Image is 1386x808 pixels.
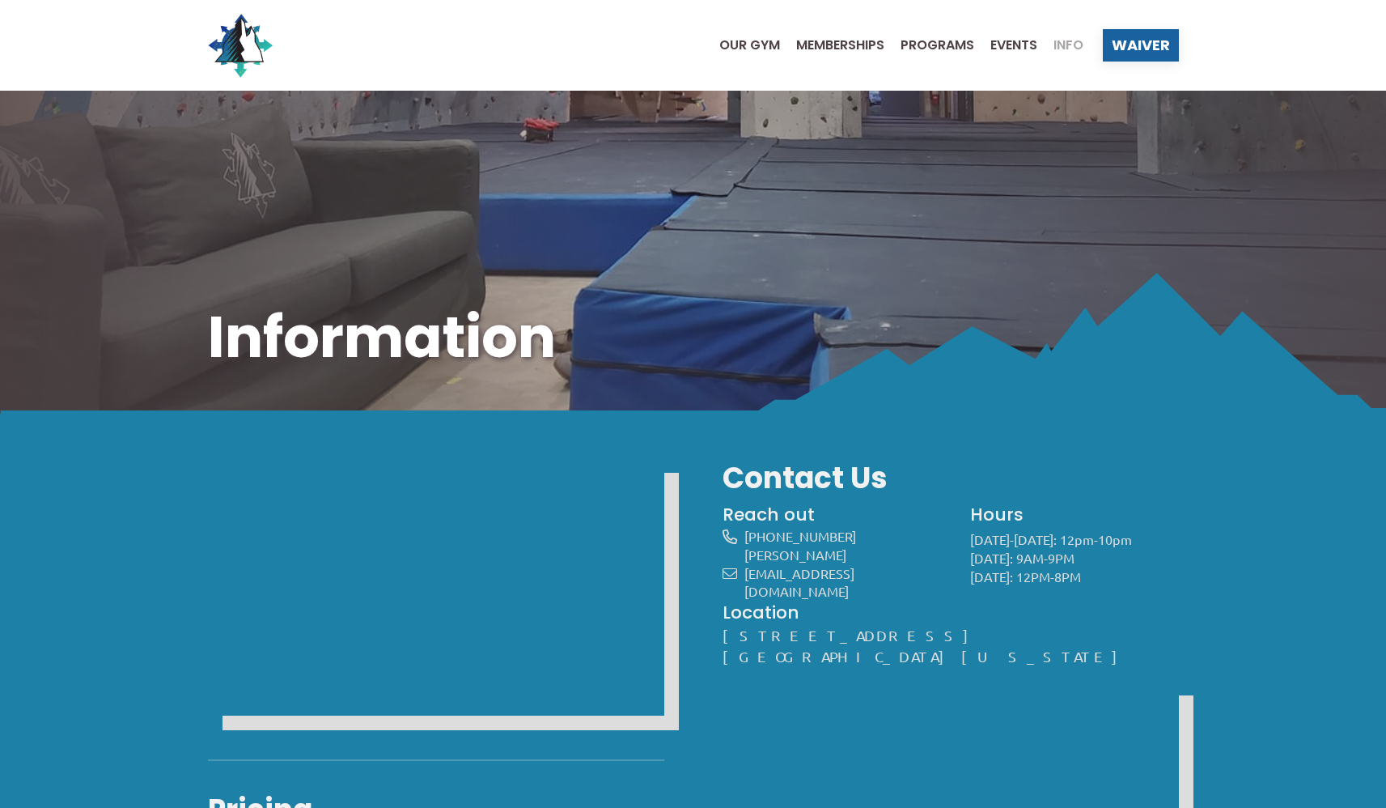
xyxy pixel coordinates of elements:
a: [PERSON_NAME][EMAIL_ADDRESS][DOMAIN_NAME] [744,546,854,599]
span: Events [990,39,1037,52]
img: North Wall Logo [208,13,273,78]
a: Events [974,39,1037,52]
h4: Hours [970,503,1179,527]
a: [PHONE_NUMBER] [744,528,856,544]
a: [STREET_ADDRESS][GEOGRAPHIC_DATA][US_STATE] [723,627,1134,664]
span: Our Gym [719,39,780,52]
h4: Reach out [723,503,943,527]
a: Waiver [1103,29,1179,62]
h4: Location [723,601,1179,625]
a: Programs [884,39,974,52]
span: Info [1053,39,1083,52]
a: Info [1037,39,1083,52]
p: [DATE]-[DATE]: 12pm-10pm [DATE]: 9AM-9PM [DATE]: 12PM-8PM [970,530,1179,585]
a: Memberships [780,39,884,52]
span: Memberships [796,39,884,52]
span: Waiver [1112,38,1170,53]
h3: Contact Us [723,458,1179,499]
a: Our Gym [703,39,780,52]
span: Programs [901,39,974,52]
